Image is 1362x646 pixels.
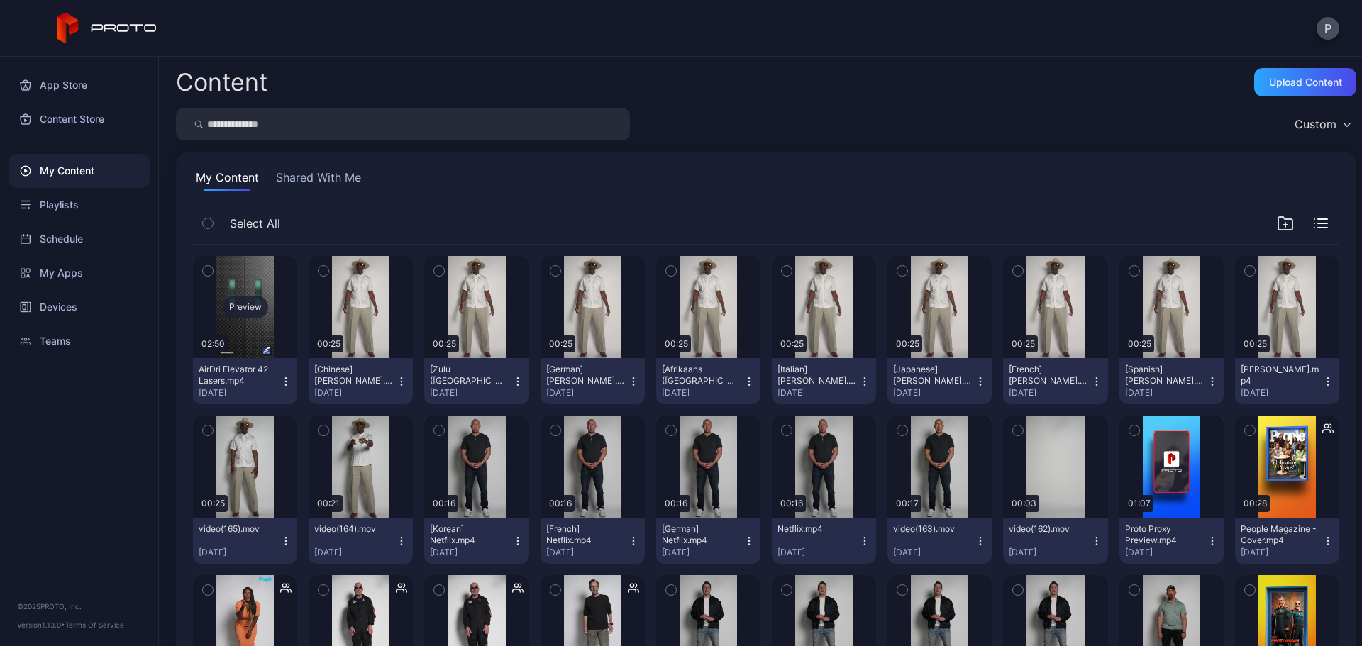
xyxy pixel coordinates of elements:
[9,68,150,102] a: App Store
[777,523,856,535] div: Netflix.mp4
[546,387,628,399] div: [DATE]
[193,518,297,564] button: video(165).mov[DATE]
[199,547,280,558] div: [DATE]
[893,387,975,399] div: [DATE]
[314,364,392,386] div: [Chinese] JB Smoove.mp4
[430,547,511,558] div: [DATE]
[777,387,859,399] div: [DATE]
[1125,547,1207,558] div: [DATE]
[223,296,268,318] div: Preview
[430,387,511,399] div: [DATE]
[1125,364,1203,386] div: [Spanish] JB Smoove.mp4
[1009,547,1090,558] div: [DATE]
[1119,518,1224,564] button: Proto Proxy Preview.mp4[DATE]
[546,364,624,386] div: [German] JB Smoove.mp4
[777,364,856,386] div: [Italian] JB Smoove.mp4
[9,290,150,324] a: Devices
[1125,523,1203,546] div: Proto Proxy Preview.mp4
[1254,68,1356,96] button: Upload Content
[1125,387,1207,399] div: [DATE]
[309,358,413,404] button: [Chinese] [PERSON_NAME].mp4[DATE]
[772,358,876,404] button: [Italian] [PERSON_NAME].mp4[DATE]
[314,547,396,558] div: [DATE]
[9,222,150,256] a: Schedule
[176,70,267,94] div: Content
[893,547,975,558] div: [DATE]
[772,518,876,564] button: Netflix.mp4[DATE]
[9,188,150,222] a: Playlists
[9,324,150,358] a: Teams
[1269,77,1342,88] div: Upload Content
[9,102,150,136] a: Content Store
[546,523,624,546] div: [French] Netflix.mp4
[1241,387,1322,399] div: [DATE]
[662,364,740,386] div: [Afrikaans (South Africa)] JB Smoove.mp4
[893,364,971,386] div: [Japanese] JB Smoove.mp4
[314,387,396,399] div: [DATE]
[1241,547,1322,558] div: [DATE]
[65,620,124,629] a: Terms Of Service
[193,169,262,191] button: My Content
[1119,358,1224,404] button: [Spanish] [PERSON_NAME].mp4[DATE]
[230,215,280,232] span: Select All
[662,387,743,399] div: [DATE]
[17,620,65,629] span: Version 1.13.0 •
[1241,364,1319,386] div: JB Smoove.mp4
[1009,523,1087,535] div: video(162).mov
[1009,387,1090,399] div: [DATE]
[309,518,413,564] button: video(164).mov[DATE]
[199,387,280,399] div: [DATE]
[546,547,628,558] div: [DATE]
[1003,358,1107,404] button: [French] [PERSON_NAME].mp4[DATE]
[314,523,392,535] div: video(164).mov
[424,518,528,564] button: [Korean] Netflix.mp4[DATE]
[1295,117,1336,131] div: Custom
[1003,518,1107,564] button: video(162).mov[DATE]
[887,358,992,404] button: [Japanese] [PERSON_NAME].mp4[DATE]
[1241,523,1319,546] div: People Magazine - Cover.mp4
[1235,358,1339,404] button: [PERSON_NAME].mp4[DATE]
[1235,518,1339,564] button: People Magazine - Cover.mp4[DATE]
[17,601,141,612] div: © 2025 PROTO, Inc.
[656,358,760,404] button: [Afrikaans ([GEOGRAPHIC_DATA])] [PERSON_NAME].mp4[DATE]
[1317,17,1339,40] button: P
[541,358,645,404] button: [German] [PERSON_NAME].mp4[DATE]
[541,518,645,564] button: [French] Netflix.mp4[DATE]
[273,169,364,191] button: Shared With Me
[893,523,971,535] div: video(163).mov
[1288,108,1356,140] button: Custom
[662,523,740,546] div: [German] Netflix.mp4
[193,358,297,404] button: AirDri Elevator 42 Lasers.mp4[DATE]
[656,518,760,564] button: [German] Netflix.mp4[DATE]
[199,523,277,535] div: video(165).mov
[430,364,508,386] div: [Zulu (South Africa)] JB Smoove.mp4
[430,523,508,546] div: [Korean] Netflix.mp4
[424,358,528,404] button: [Zulu ([GEOGRAPHIC_DATA])] [PERSON_NAME].mp4[DATE]
[199,364,277,386] div: AirDri Elevator 42 Lasers.mp4
[9,256,150,290] a: My Apps
[887,518,992,564] button: video(163).mov[DATE]
[662,547,743,558] div: [DATE]
[1009,364,1087,386] div: [French] JB Smoove.mp4
[9,154,150,188] a: My Content
[777,547,859,558] div: [DATE]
